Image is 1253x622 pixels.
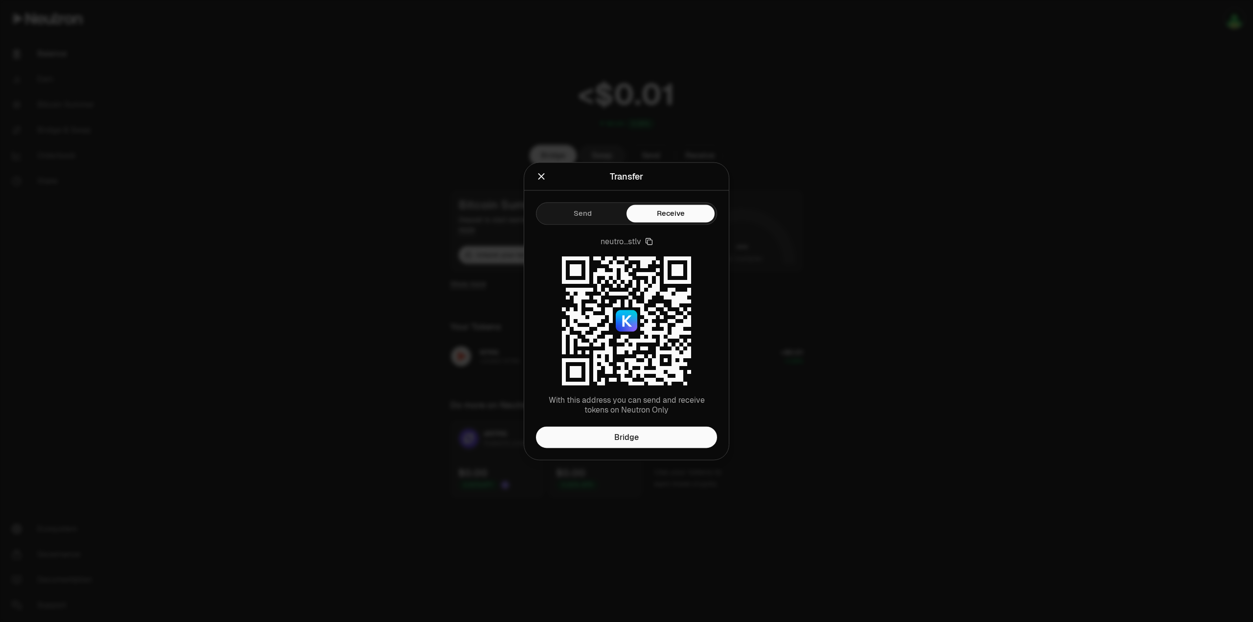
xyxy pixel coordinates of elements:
a: Bridge [536,426,717,448]
div: Transfer [610,169,643,183]
button: neutro...stlv [601,236,653,246]
p: With this address you can send and receive tokens on Neutron Only [536,395,717,415]
button: Send [538,205,626,222]
button: Close [536,169,547,183]
span: neutro...stlv [601,236,641,246]
button: Receive [626,205,715,222]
